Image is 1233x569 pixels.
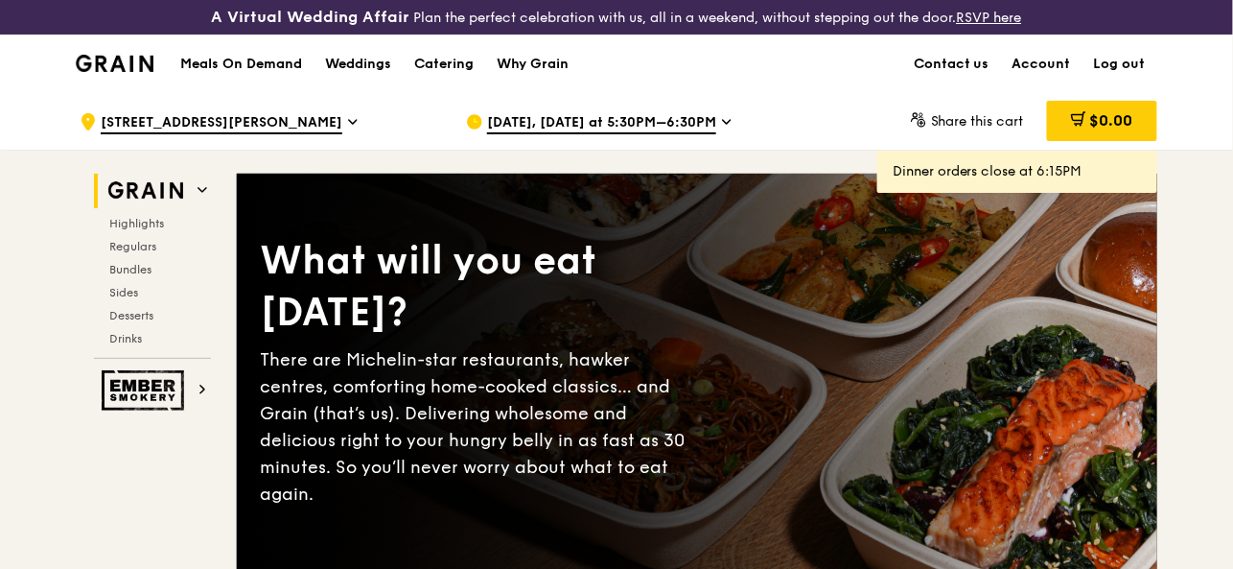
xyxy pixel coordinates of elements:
div: What will you eat [DATE]? [260,235,697,339]
div: Catering [414,36,474,93]
span: Share this cart [931,113,1024,130]
span: Highlights [109,217,164,230]
span: [DATE], [DATE] at 5:30PM–6:30PM [487,113,716,134]
div: Why Grain [497,36,570,93]
img: Grain [76,55,153,72]
img: Ember Smokery web logo [102,370,190,411]
div: Weddings [325,36,391,93]
div: There are Michelin-star restaurants, hawker centres, comforting home-cooked classics… and Grain (... [260,346,697,508]
a: Weddings [314,36,403,93]
a: GrainGrain [76,34,153,91]
h3: A Virtual Wedding Affair [211,8,409,27]
img: Grain web logo [102,174,190,208]
a: Why Grain [485,36,581,93]
span: Drinks [109,332,142,345]
span: Bundles [109,263,151,276]
span: $0.00 [1090,111,1133,130]
a: Contact us [902,36,1001,93]
span: Desserts [109,309,153,322]
span: Regulars [109,240,156,253]
span: Sides [109,286,138,299]
a: Log out [1082,36,1157,93]
div: Plan the perfect celebration with us, all in a weekend, without stepping out the door. [205,8,1027,27]
a: Catering [403,36,485,93]
span: [STREET_ADDRESS][PERSON_NAME] [101,113,342,134]
a: Account [1001,36,1082,93]
div: Dinner orders close at 6:15PM [893,162,1142,181]
a: RSVP here [956,10,1021,26]
h1: Meals On Demand [180,55,302,74]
